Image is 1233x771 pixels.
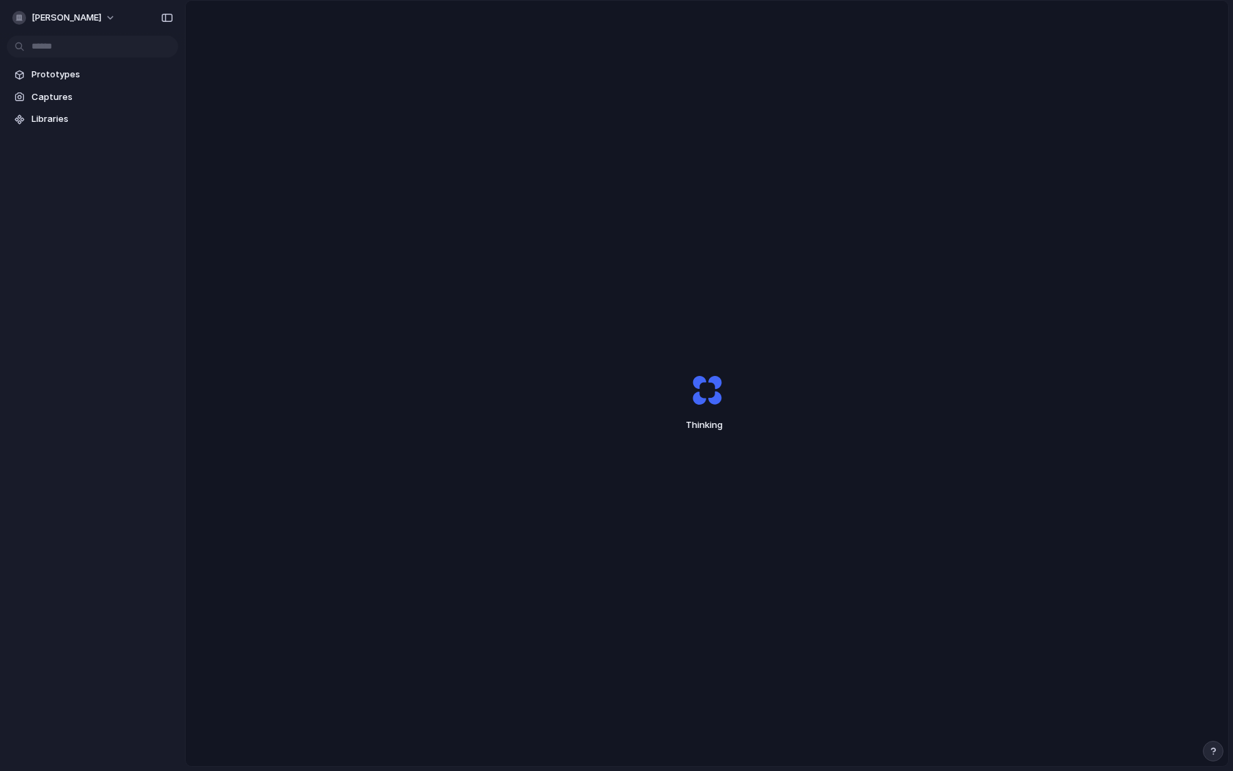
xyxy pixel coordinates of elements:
[7,64,178,85] a: Prototypes
[660,418,754,432] span: Thinking
[7,109,178,129] a: Libraries
[32,112,173,126] span: Libraries
[32,11,101,25] span: [PERSON_NAME]
[7,7,123,29] button: [PERSON_NAME]
[32,90,173,104] span: Captures
[7,87,178,108] a: Captures
[32,68,173,81] span: Prototypes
